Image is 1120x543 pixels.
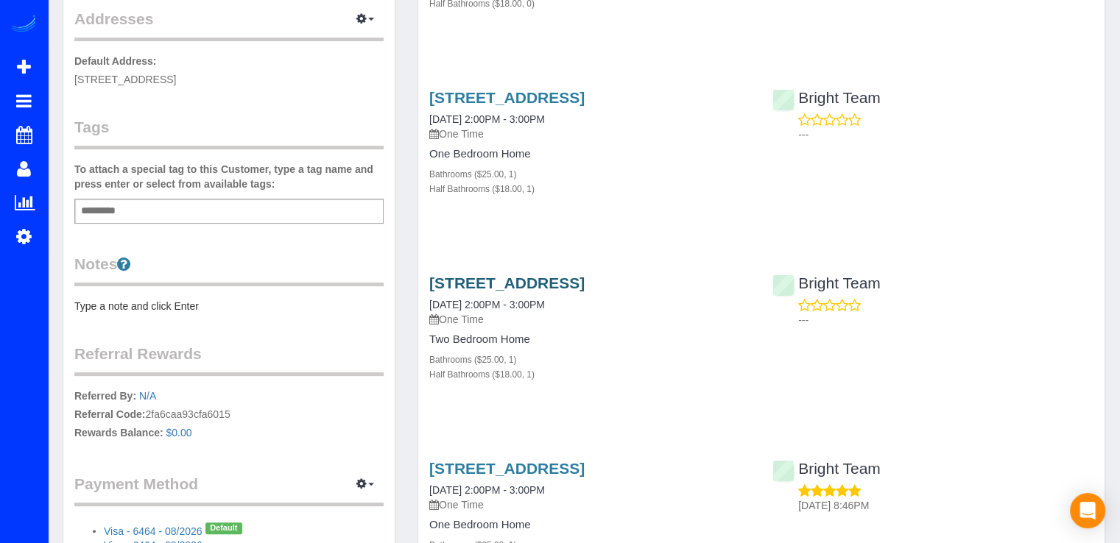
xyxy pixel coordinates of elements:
[139,390,156,402] a: N/A
[205,522,242,534] span: Default
[74,473,384,506] legend: Payment Method
[74,407,145,422] label: Referral Code:
[9,15,38,35] img: Automaid Logo
[74,54,157,68] label: Default Address:
[166,427,192,439] a: $0.00
[772,274,881,291] a: Bright Team
[429,299,545,310] a: [DATE] 2:00PM - 3:00PM
[429,89,585,106] a: [STREET_ADDRESS]
[429,355,516,365] small: Bathrooms ($25.00, 1)
[74,425,163,440] label: Rewards Balance:
[74,162,384,191] label: To attach a special tag to this Customer, type a tag name and press enter or select from availabl...
[429,369,535,380] small: Half Bathrooms ($18.00, 1)
[74,343,384,376] legend: Referral Rewards
[429,169,516,180] small: Bathrooms ($25.00, 1)
[429,312,750,327] p: One Time
[429,484,545,496] a: [DATE] 2:00PM - 3:00PM
[429,127,750,141] p: One Time
[429,184,535,194] small: Half Bathrooms ($18.00, 1)
[429,497,750,512] p: One Time
[798,127,1093,142] p: ---
[429,113,545,125] a: [DATE] 2:00PM - 3:00PM
[429,148,750,160] h4: One Bedroom Home
[74,299,384,313] pre: Type a note and click Enter
[74,388,384,444] p: 2fa6caa93cfa6015
[429,460,585,477] a: [STREET_ADDRESS]
[104,525,202,536] a: Visa - 6464 - 08/2026
[772,460,881,477] a: Bright Team
[798,313,1093,327] p: ---
[429,333,750,346] h4: Two Bedroom Home
[1070,493,1105,528] div: Open Intercom Messenger
[74,253,384,286] legend: Notes
[429,274,585,291] a: [STREET_ADDRESS]
[74,388,136,403] label: Referred By:
[429,519,750,531] h4: One Bedroom Home
[74,74,176,85] span: [STREET_ADDRESS]
[798,498,1093,513] p: [DATE] 8:46PM
[74,116,384,149] legend: Tags
[772,89,881,106] a: Bright Team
